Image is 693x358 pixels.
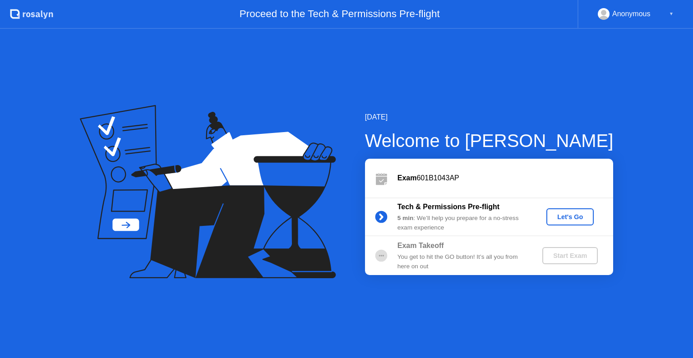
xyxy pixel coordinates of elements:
b: Tech & Permissions Pre-flight [397,203,499,211]
div: ▼ [669,8,674,20]
button: Let's Go [546,208,594,225]
div: Welcome to [PERSON_NAME] [365,127,614,154]
div: [DATE] [365,112,614,123]
div: Anonymous [612,8,651,20]
div: Start Exam [546,252,594,259]
div: Let's Go [550,213,590,220]
b: Exam Takeoff [397,242,444,249]
div: 601B1043AP [397,173,613,184]
button: Start Exam [542,247,598,264]
b: Exam [397,174,417,182]
div: You get to hit the GO button! It’s all you from here on out [397,252,527,271]
b: 5 min [397,215,414,221]
div: : We’ll help you prepare for a no-stress exam experience [397,214,527,232]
